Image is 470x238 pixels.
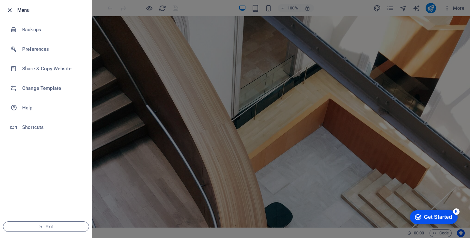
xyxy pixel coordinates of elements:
a: Help [0,98,92,118]
div: 5 [48,1,55,8]
span: Exit [8,224,84,229]
h6: Share & Copy Website [22,65,83,73]
h6: Shortcuts [22,123,83,131]
h6: Menu [17,6,86,14]
h6: Preferences [22,45,83,53]
button: Exit [3,221,89,232]
h6: Help [22,104,83,112]
h6: Change Template [22,84,83,92]
div: Get Started 5 items remaining, 0% complete [5,3,53,17]
h6: Backups [22,26,83,34]
div: Get Started [19,7,47,13]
